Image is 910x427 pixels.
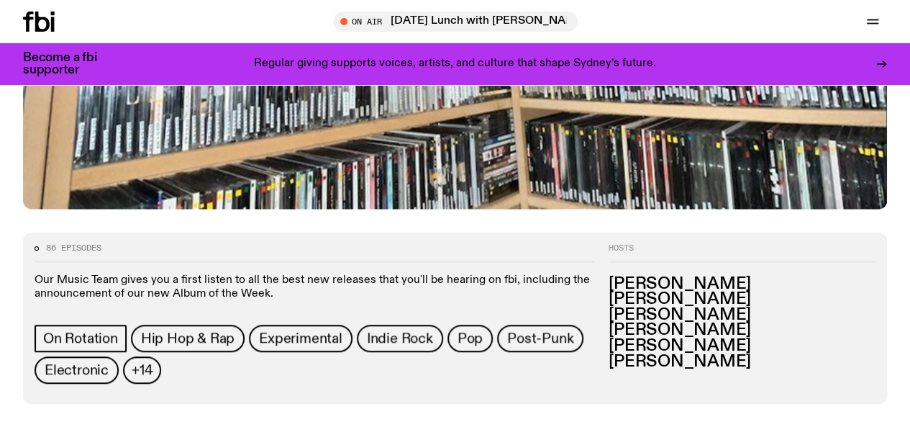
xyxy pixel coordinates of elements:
[447,325,493,352] a: Pop
[609,244,875,261] h2: Hosts
[46,244,101,252] span: 86 episodes
[458,331,483,346] span: Pop
[123,356,161,384] button: +14
[23,52,115,76] h3: Become a fbi supporter
[367,331,433,346] span: Indie Rock
[35,273,594,300] p: Our Music Team gives you a first listen to all the best new releases that you'll be hearing on fb...
[132,362,153,378] span: +14
[249,325,352,352] a: Experimental
[333,12,578,32] button: On Air[DATE] Lunch with [PERSON_NAME] 23/08!
[507,331,573,346] span: Post-Punk
[45,362,109,378] span: Electronic
[497,325,583,352] a: Post-Punk
[35,356,119,384] a: Electronic
[141,331,235,346] span: Hip Hop & Rap
[609,276,875,292] h3: [PERSON_NAME]
[609,338,875,354] h3: [PERSON_NAME]
[259,331,342,346] span: Experimental
[609,292,875,307] h3: [PERSON_NAME]
[357,325,443,352] a: Indie Rock
[609,307,875,323] h3: [PERSON_NAME]
[131,325,245,352] a: Hip Hop & Rap
[43,331,118,346] span: On Rotation
[609,354,875,369] h3: [PERSON_NAME]
[254,58,656,71] p: Regular giving supports voices, artists, and culture that shape Sydney’s future.
[35,325,127,352] a: On Rotation
[609,323,875,338] h3: [PERSON_NAME]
